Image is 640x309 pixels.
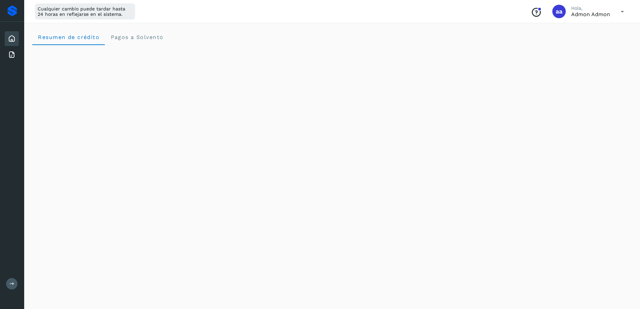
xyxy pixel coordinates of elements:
[38,34,99,40] span: Resumen de crédito
[110,34,163,40] span: Pagos a Solvento
[5,47,19,62] div: Facturas
[571,11,610,17] p: admon admon
[5,31,19,46] div: Inicio
[35,3,135,20] div: Cualquier cambio puede tardar hasta 24 horas en reflejarse en el sistema.
[571,5,610,11] p: Hola,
